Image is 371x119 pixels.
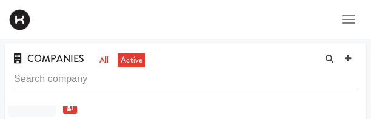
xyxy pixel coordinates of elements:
[96,53,112,68] a: all
[63,104,77,114] span: 1
[14,52,84,66] span: COMPANIES
[14,68,357,90] input: Search company
[9,9,30,30] img: Micromart
[118,53,145,68] a: active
